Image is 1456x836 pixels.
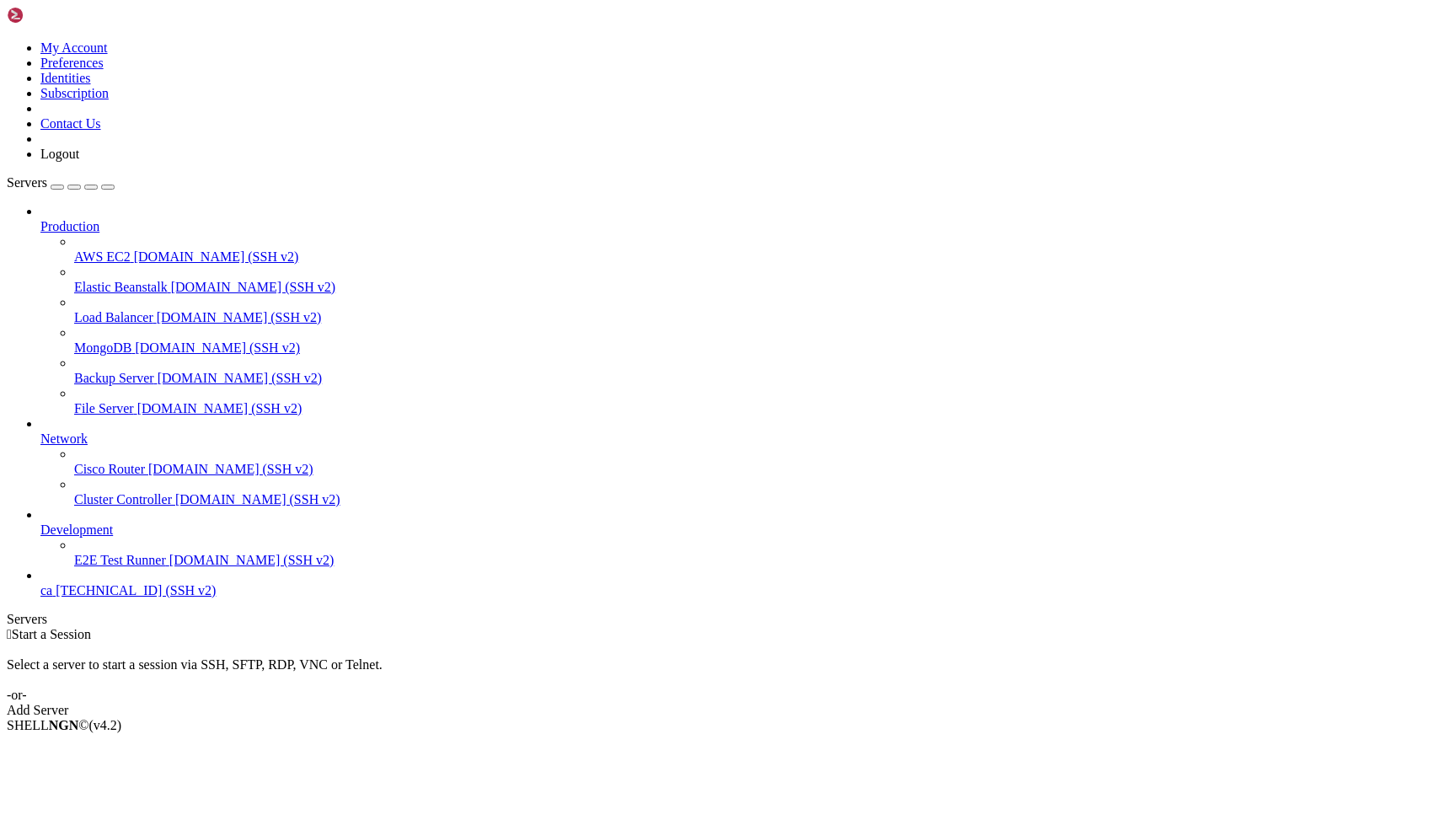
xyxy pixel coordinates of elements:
span: [DOMAIN_NAME] (SSH v2) [134,249,299,264]
a: E2E Test Runner [DOMAIN_NAME] (SSH v2) [74,553,1449,568]
div: Add Server [7,703,1449,718]
a: Network [40,431,1449,447]
span: AWS EC2 [74,249,131,264]
span: [DOMAIN_NAME] (SSH v2) [175,492,340,506]
span: MongoDB [74,340,131,355]
span: 4.2.0 [89,718,122,732]
a: Identities [40,71,91,85]
span: [DOMAIN_NAME] (SSH v2) [157,310,322,324]
span: Cisco Router [74,462,145,476]
span: E2E Test Runner [74,553,166,567]
span: Network [40,431,88,446]
li: Backup Server [DOMAIN_NAME] (SSH v2) [74,356,1449,386]
li: AWS EC2 [DOMAIN_NAME] (SSH v2) [74,234,1449,265]
a: Cisco Router [DOMAIN_NAME] (SSH v2) [74,462,1449,477]
div: Servers [7,612,1449,627]
span: Load Balancer [74,310,153,324]
a: Load Balancer [DOMAIN_NAME] (SSH v2) [74,310,1449,325]
li: Network [40,416,1449,507]
a: Development [40,522,1449,538]
li: Load Balancer [DOMAIN_NAME] (SSH v2) [74,295,1449,325]
a: My Account [40,40,108,55]
span: Start a Session [12,627,91,641]
span: [DOMAIN_NAME] (SSH v2) [148,462,313,476]
li: MongoDB [DOMAIN_NAME] (SSH v2) [74,325,1449,356]
li: Cisco Router [DOMAIN_NAME] (SSH v2) [74,447,1449,477]
span: [DOMAIN_NAME] (SSH v2) [171,280,336,294]
span: [DOMAIN_NAME] (SSH v2) [135,340,300,355]
li: E2E Test Runner [DOMAIN_NAME] (SSH v2) [74,538,1449,568]
li: Elastic Beanstalk [DOMAIN_NAME] (SSH v2) [74,265,1449,295]
span:  [7,627,12,641]
li: Cluster Controller [DOMAIN_NAME] (SSH v2) [74,477,1449,507]
span: File Server [74,401,134,415]
a: Production [40,219,1449,234]
b: NGN [49,718,79,732]
span: Cluster Controller [74,492,172,506]
a: Logout [40,147,79,161]
span: Backup Server [74,371,154,385]
a: Contact Us [40,116,101,131]
span: [TECHNICAL_ID] (SSH v2) [56,583,216,598]
span: [DOMAIN_NAME] (SSH v2) [137,401,302,415]
span: Production [40,219,99,233]
a: AWS EC2 [DOMAIN_NAME] (SSH v2) [74,249,1449,265]
span: SHELL © [7,718,121,732]
a: Cluster Controller [DOMAIN_NAME] (SSH v2) [74,492,1449,507]
li: Development [40,507,1449,568]
a: Elastic Beanstalk [DOMAIN_NAME] (SSH v2) [74,280,1449,295]
span: Elastic Beanstalk [74,280,168,294]
a: Subscription [40,86,109,100]
a: ca [TECHNICAL_ID] (SSH v2) [40,583,1449,598]
li: ca [TECHNICAL_ID] (SSH v2) [40,568,1449,598]
a: Preferences [40,56,104,70]
span: [DOMAIN_NAME] (SSH v2) [169,553,335,567]
span: [DOMAIN_NAME] (SSH v2) [158,371,323,385]
li: File Server [DOMAIN_NAME] (SSH v2) [74,386,1449,416]
a: Backup Server [DOMAIN_NAME] (SSH v2) [74,371,1449,386]
img: Shellngn [7,7,104,24]
li: Production [40,204,1449,416]
div: Select a server to start a session via SSH, SFTP, RDP, VNC or Telnet. -or- [7,642,1449,703]
span: Servers [7,175,47,190]
a: File Server [DOMAIN_NAME] (SSH v2) [74,401,1449,416]
a: MongoDB [DOMAIN_NAME] (SSH v2) [74,340,1449,356]
span: Development [40,522,113,537]
span: ca [40,583,52,598]
a: Servers [7,175,115,190]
